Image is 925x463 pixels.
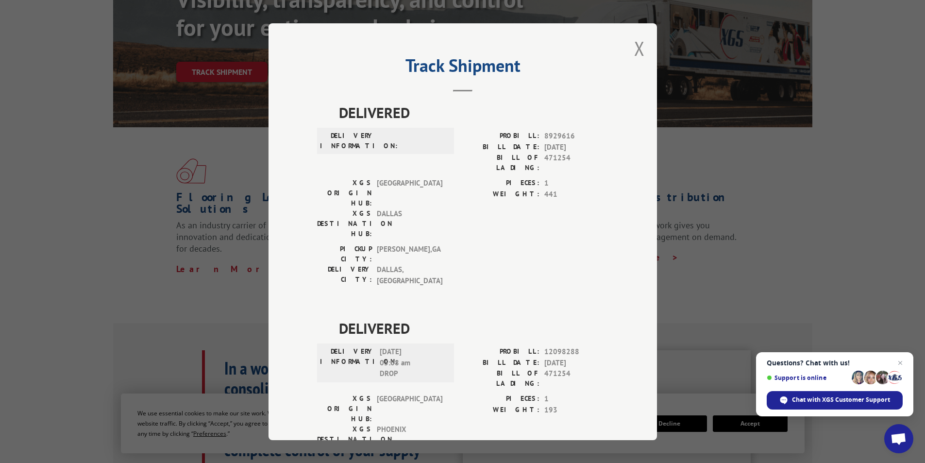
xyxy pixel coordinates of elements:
[884,424,913,453] div: Open chat
[377,244,442,264] span: [PERSON_NAME] , GA
[317,178,372,208] label: XGS ORIGIN HUB:
[377,264,442,286] span: DALLAS , [GEOGRAPHIC_DATA]
[544,189,608,200] span: 441
[634,35,645,61] button: Close modal
[380,346,445,379] span: [DATE] 05:08 am DROP
[767,374,848,381] span: Support is online
[463,189,539,200] label: WEIGHT:
[544,141,608,153] span: [DATE]
[544,131,608,142] span: 8929616
[544,368,608,389] span: 471254
[320,131,375,151] label: DELIVERY INFORMATION:
[767,391,903,410] div: Chat with XGS Customer Support
[463,394,539,405] label: PIECES:
[317,244,372,264] label: PICKUP CITY:
[463,368,539,389] label: BILL OF LADING:
[317,424,372,455] label: XGS DESTINATION HUB:
[377,394,442,424] span: [GEOGRAPHIC_DATA]
[317,264,372,286] label: DELIVERY CITY:
[544,178,608,189] span: 1
[377,178,442,208] span: [GEOGRAPHIC_DATA]
[463,131,539,142] label: PROBILL:
[767,359,903,367] span: Questions? Chat with us!
[463,141,539,153] label: BILL DATE:
[544,153,608,173] span: 471254
[377,424,442,455] span: PHOENIX
[317,394,372,424] label: XGS ORIGIN HUB:
[339,317,608,339] span: DELIVERED
[339,102,608,123] span: DELIVERED
[894,357,906,369] span: Close chat
[317,208,372,239] label: XGS DESTINATION HUB:
[463,357,539,368] label: BILL DATE:
[320,346,375,379] label: DELIVERY INFORMATION:
[463,178,539,189] label: PIECES:
[377,208,442,239] span: DALLAS
[792,395,890,404] span: Chat with XGS Customer Support
[544,404,608,415] span: 193
[544,357,608,368] span: [DATE]
[463,404,539,415] label: WEIGHT:
[463,346,539,358] label: PROBILL:
[317,59,608,77] h2: Track Shipment
[544,346,608,358] span: 12098288
[463,153,539,173] label: BILL OF LADING:
[544,394,608,405] span: 1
